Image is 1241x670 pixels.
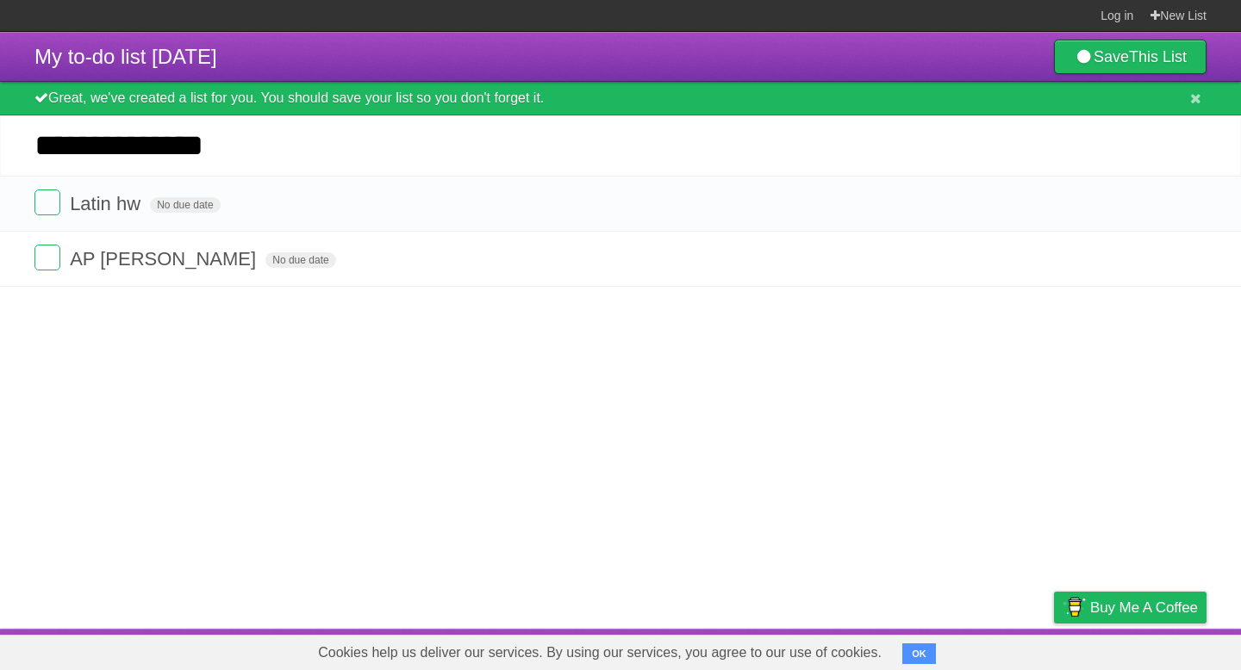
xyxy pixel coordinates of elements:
[34,189,60,215] label: Done
[265,252,335,268] span: No due date
[882,633,951,666] a: Developers
[825,633,861,666] a: About
[1090,592,1198,623] span: Buy me a coffee
[973,633,1011,666] a: Terms
[902,643,936,664] button: OK
[1054,592,1207,623] a: Buy me a coffee
[150,197,220,213] span: No due date
[70,248,260,270] span: AP [PERSON_NAME]
[1063,592,1086,622] img: Buy me a coffee
[70,193,145,214] span: Latin hw
[1054,40,1207,74] a: SaveThis List
[1032,633,1076,666] a: Privacy
[34,45,217,68] span: My to-do list [DATE]
[301,636,899,670] span: Cookies help us deliver our services. By using our services, you agree to our use of cookies.
[1129,48,1187,65] b: This List
[34,245,60,270] label: Done
[1098,633,1207,666] a: Suggest a feature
